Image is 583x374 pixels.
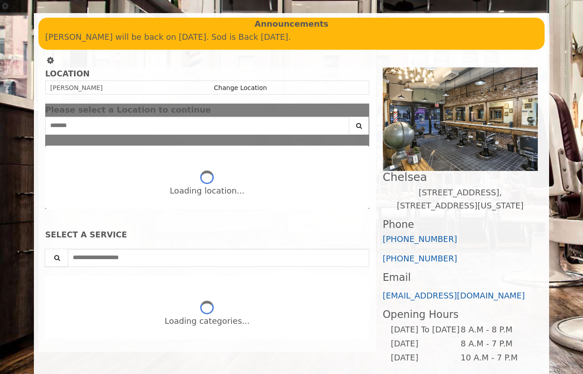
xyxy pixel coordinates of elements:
[45,31,538,44] p: [PERSON_NAME] will be back on [DATE]. Sod is Back [DATE].
[383,186,538,213] p: [STREET_ADDRESS],[STREET_ADDRESS][US_STATE]
[214,84,267,91] a: Change Location
[383,234,457,244] a: [PHONE_NUMBER]
[460,337,530,351] td: 8 A.M - 7 P.M
[383,171,538,183] h2: Chelsea
[356,107,369,113] button: close dialog
[383,291,525,300] a: [EMAIL_ADDRESS][DOMAIN_NAME]
[383,309,538,320] h3: Opening Hours
[45,231,369,239] div: SELECT A SERVICE
[170,185,244,198] div: Loading location...
[390,323,460,337] td: [DATE] To [DATE]
[390,337,460,351] td: [DATE]
[383,219,538,230] h3: Phone
[50,84,103,91] span: [PERSON_NAME]
[383,272,538,283] h3: Email
[45,117,369,139] div: Center Select
[45,105,211,114] span: Please select a Location to continue
[165,315,249,328] div: Loading categories...
[390,351,460,365] td: [DATE]
[45,117,349,135] input: Search Center
[254,18,329,31] b: Announcements
[460,351,530,365] td: 10 A.M - 7 P.M
[354,123,364,129] i: Search button
[45,249,68,267] button: Service Search
[460,323,530,337] td: 8 A.M - 8 P.M
[383,254,457,263] a: [PHONE_NUMBER]
[45,69,89,78] b: LOCATION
